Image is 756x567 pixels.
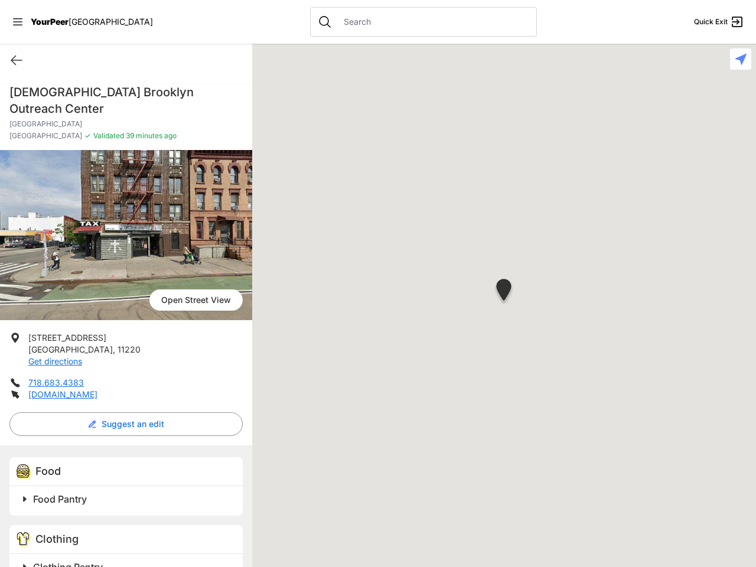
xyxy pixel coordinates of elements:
[9,84,243,117] h1: [DEMOGRAPHIC_DATA] Brooklyn Outreach Center
[149,289,243,311] span: Open Street View
[84,131,91,141] span: ✓
[694,17,728,27] span: Quick Exit
[337,16,529,28] input: Search
[33,493,87,505] span: Food Pantry
[28,344,113,354] span: [GEOGRAPHIC_DATA]
[35,465,61,477] span: Food
[28,389,97,399] a: [DOMAIN_NAME]
[31,17,69,27] span: YourPeer
[124,131,177,140] span: 39 minutes ago
[102,418,164,430] span: Suggest an edit
[31,18,153,25] a: YourPeer[GEOGRAPHIC_DATA]
[113,344,115,354] span: ,
[69,17,153,27] span: [GEOGRAPHIC_DATA]
[9,412,243,436] button: Suggest an edit
[28,356,82,366] a: Get directions
[93,131,124,140] span: Validated
[9,119,243,129] p: [GEOGRAPHIC_DATA]
[9,131,82,141] span: [GEOGRAPHIC_DATA]
[694,15,744,29] a: Quick Exit
[494,279,514,305] div: Bay Ridge
[28,333,106,343] span: [STREET_ADDRESS]
[118,344,141,354] span: 11220
[35,533,79,545] span: Clothing
[28,377,84,387] a: 718.683.4383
